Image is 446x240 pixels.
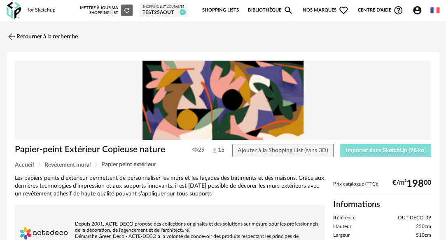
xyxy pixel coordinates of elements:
[416,232,431,239] span: 510cm
[392,181,431,187] div: €/m² 00
[28,7,56,14] div: for Sketchup
[333,181,431,195] div: Prix catalogue (TTC):
[340,144,431,157] button: Importer dans SketchUp (98 ko)
[412,5,422,15] span: Account Circle icon
[142,9,184,16] div: Test25aout
[180,9,186,15] span: 1
[44,162,91,168] span: Revêtement mural
[346,148,426,153] span: Importer dans SketchUp (98 ko)
[430,6,439,15] img: fr
[412,5,426,15] span: Account Circle icon
[333,215,355,221] span: Référence
[302,2,348,19] span: Nos marques
[333,199,431,210] h2: Informations
[398,215,431,221] span: OUT-DECO-39
[15,162,34,168] span: Accueil
[357,5,403,15] span: Centre d'aideHelp Circle Outline icon
[192,146,205,154] span: 29
[101,162,156,167] span: Papier peint extérieur
[123,8,131,12] span: Refresh icon
[238,148,328,153] span: Ajouter à la Shopping List (sans 3D)
[15,162,431,168] div: Breadcrumb
[15,174,325,198] div: Les papiers peints d’extérieur permettent de personnaliser les murs et les façades des bâtiments ...
[7,28,78,46] a: Retourner à la recherche
[333,224,351,230] span: Hauteur
[142,5,184,9] div: Shopping List courante
[7,2,21,19] img: OXP
[15,61,431,140] img: Product pack shot
[80,5,133,16] div: Mettre à jour ma Shopping List
[232,144,334,157] button: Ajouter à la Shopping List (sans 3D)
[7,32,16,42] img: svg+xml;base64,PHN2ZyB3aWR0aD0iMjQiIGhlaWdodD0iMjQiIHZpZXdCb3g9IjAgMCAyNCAyNCIgZmlsbD0ibm9uZSIgeG...
[202,2,239,19] a: Shopping Lists
[333,232,349,239] span: Largeur
[211,146,218,154] span: 15
[142,5,184,16] a: Shopping List courante Test25aout 1
[248,2,293,19] a: BibliothèqueMagnify icon
[15,144,184,155] h1: Papier-peint Extérieur Copieuse nature
[211,147,218,154] img: Téléchargements
[406,181,424,187] span: 198
[339,5,348,15] span: Heart Outline icon
[393,5,403,15] span: Help Circle Outline icon
[416,224,431,230] span: 250cm
[283,5,293,15] span: Magnify icon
